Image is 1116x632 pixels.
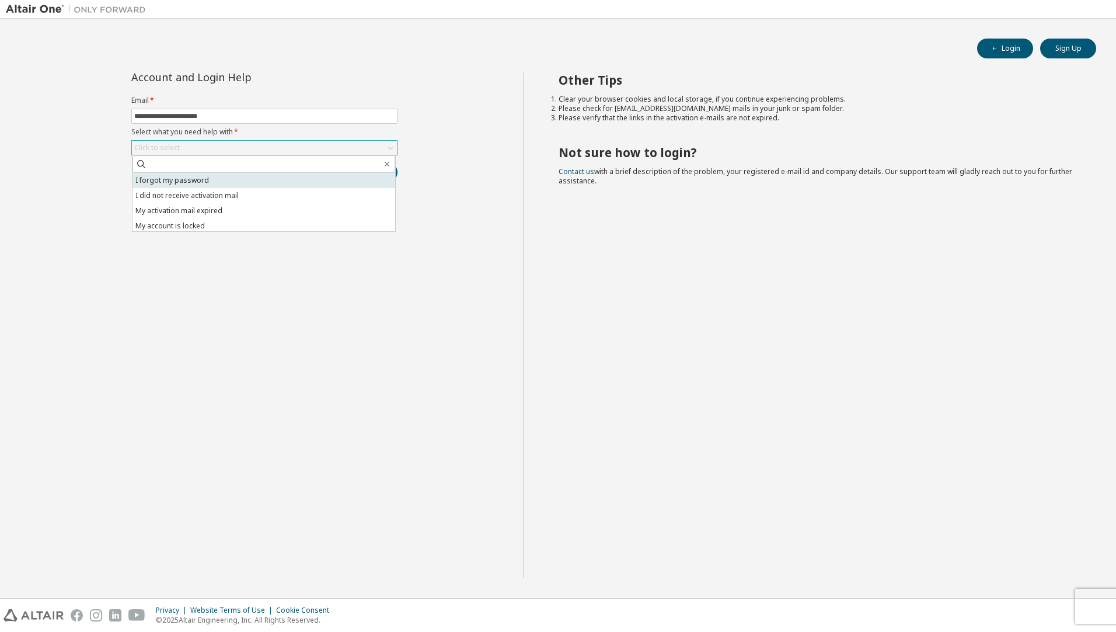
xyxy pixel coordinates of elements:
img: instagram.svg [90,609,102,621]
div: Website Terms of Use [190,606,276,615]
a: Contact us [559,166,594,176]
img: Altair One [6,4,152,15]
img: linkedin.svg [109,609,121,621]
span: with a brief description of the problem, your registered e-mail id and company details. Our suppo... [559,166,1072,186]
button: Sign Up [1040,39,1096,58]
h2: Other Tips [559,72,1076,88]
img: altair_logo.svg [4,609,64,621]
div: Click to select [132,141,397,155]
button: Login [977,39,1033,58]
li: I forgot my password [132,173,395,188]
label: Select what you need help with [131,127,397,137]
div: Account and Login Help [131,72,344,82]
h2: Not sure how to login? [559,145,1076,160]
li: Please check for [EMAIL_ADDRESS][DOMAIN_NAME] mails in your junk or spam folder. [559,104,1076,113]
img: youtube.svg [128,609,145,621]
img: facebook.svg [71,609,83,621]
div: Privacy [156,606,190,615]
div: Click to select [134,143,180,152]
div: Cookie Consent [276,606,336,615]
label: Email [131,96,397,105]
p: © 2025 Altair Engineering, Inc. All Rights Reserved. [156,615,336,625]
li: Please verify that the links in the activation e-mails are not expired. [559,113,1076,123]
li: Clear your browser cookies and local storage, if you continue experiencing problems. [559,95,1076,104]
